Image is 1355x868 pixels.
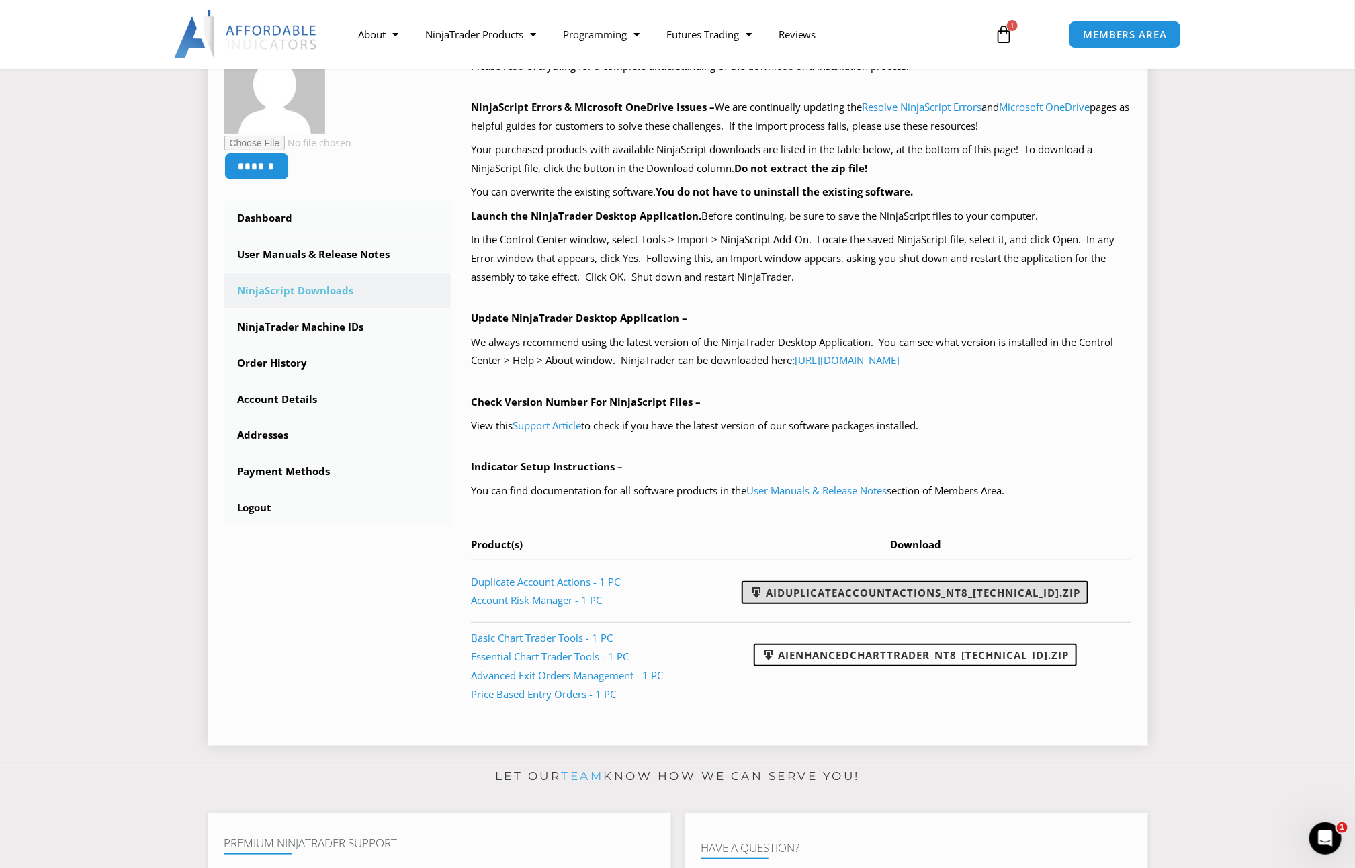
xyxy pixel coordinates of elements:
a: About [345,19,412,50]
a: Support Article [513,419,581,432]
a: Account Risk Manager - 1 PC [471,593,602,607]
h4: Premium NinjaTrader Support [224,836,654,850]
a: Futures Trading [653,19,765,50]
span: 1 [1337,822,1348,833]
p: You can overwrite the existing software. [471,183,1131,202]
h4: Have A Question? [701,841,1131,855]
iframe: Intercom live chat [1309,822,1342,855]
a: User Manuals & Release Notes [746,484,887,497]
a: Reviews [765,19,830,50]
p: We are continually updating the and pages as helpful guides for customers to solve these challeng... [471,98,1131,136]
b: NinjaScript Errors & Microsoft OneDrive Issues – [471,100,715,114]
a: Price Based Entry Orders - 1 PC [471,687,616,701]
a: Account Details [224,382,451,417]
a: Dashboard [224,201,451,236]
a: Essential Chart Trader Tools - 1 PC [471,650,629,663]
p: Your purchased products with available NinjaScript downloads are listed in the table below, at th... [471,140,1131,178]
a: Programming [550,19,653,50]
nav: Menu [345,19,979,50]
a: MEMBERS AREA [1069,21,1181,48]
span: 1 [1007,20,1018,31]
p: We always recommend using the latest version of the NinjaTrader Desktop Application. You can see ... [471,333,1131,371]
a: Order History [224,346,451,381]
a: Advanced Exit Orders Management - 1 PC [471,668,663,682]
p: View this to check if you have the latest version of our software packages installed. [471,417,1131,435]
p: Let our know how we can serve you! [208,766,1148,787]
a: Duplicate Account Actions - 1 PC [471,575,620,589]
a: Microsoft OneDrive [999,100,1090,114]
a: NinjaTrader Machine IDs [224,310,451,345]
img: LogoAI | Affordable Indicators – NinjaTrader [174,10,318,58]
p: You can find documentation for all software products in the section of Members Area. [471,482,1131,501]
p: In the Control Center window, select Tools > Import > NinjaScript Add-On. Locate the saved NinjaS... [471,230,1131,287]
b: Indicator Setup Instructions – [471,460,623,473]
span: Download [890,537,941,551]
a: [URL][DOMAIN_NAME] [795,353,900,367]
a: team [561,769,603,783]
a: 1 [974,15,1033,54]
a: NinjaScript Downloads [224,273,451,308]
span: MEMBERS AREA [1083,30,1167,40]
a: AIEnhancedChartTrader_NT8_[TECHNICAL_ID].zip [754,644,1077,666]
img: 942ba434fcf243cc17aeb098b11d212dd37cd6dc710a65accd1689a0ee447f68 [224,33,325,134]
b: Check Version Number For NinjaScript Files – [471,395,701,408]
a: Payment Methods [224,454,451,489]
b: Do not extract the zip file! [734,161,867,175]
span: Product(s) [471,537,523,551]
a: NinjaTrader Products [412,19,550,50]
p: Before continuing, be sure to save the NinjaScript files to your computer. [471,207,1131,226]
a: AIDuplicateAccountActions_NT8_[TECHNICAL_ID].zip [742,581,1088,604]
b: You do not have to uninstall the existing software. [656,185,913,198]
a: User Manuals & Release Notes [224,237,451,272]
b: Launch the NinjaTrader Desktop Application. [471,209,701,222]
a: Logout [224,490,451,525]
a: Basic Chart Trader Tools - 1 PC [471,631,613,644]
a: Addresses [224,418,451,453]
a: Resolve NinjaScript Errors [862,100,981,114]
nav: Account pages [224,201,451,525]
b: Update NinjaTrader Desktop Application – [471,311,687,324]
